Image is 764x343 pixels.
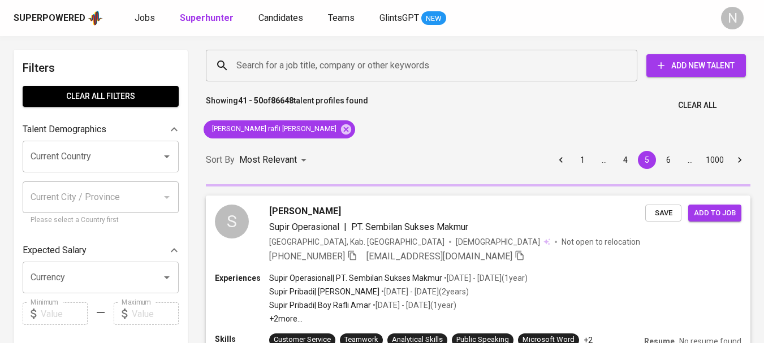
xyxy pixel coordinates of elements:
span: Supir Operasional [269,222,339,232]
p: • [DATE] - [DATE] ( 1 year ) [442,272,528,284]
span: PT. Sembilan Sukses Makmur [351,222,468,232]
img: app logo [88,10,103,27]
button: page 5 [638,151,656,169]
p: Supir Pribadi | [PERSON_NAME] [269,286,379,297]
span: Add to job [694,207,736,220]
span: [EMAIL_ADDRESS][DOMAIN_NAME] [366,251,512,262]
a: Jobs [135,11,157,25]
p: Talent Demographics [23,123,106,136]
button: Go to page 6 [659,151,677,169]
button: Save [645,205,681,222]
span: [PERSON_NAME] [269,205,341,218]
a: Superpoweredapp logo [14,10,103,27]
div: Talent Demographics [23,118,179,141]
p: Supir Pribadi | Boy Rafli Amar [269,299,371,311]
input: Value [132,302,179,325]
span: GlintsGPT [379,12,419,23]
p: Sort By [206,153,235,167]
button: Go to page 1000 [702,151,727,169]
a: GlintsGPT NEW [379,11,446,25]
span: Add New Talent [655,59,737,73]
button: Clear All filters [23,86,179,107]
button: Go to page 4 [616,151,634,169]
button: Open [159,149,175,164]
b: 41 - 50 [238,96,263,105]
a: Candidates [258,11,305,25]
button: Go to page 1 [573,151,592,169]
p: Supir Operasional | PT. Sembilan Sukses Makmur [269,272,442,284]
span: Teams [328,12,355,23]
button: Go to previous page [552,151,570,169]
a: Superhunter [180,11,236,25]
a: Teams [328,11,357,25]
span: NEW [421,13,446,24]
span: | [344,220,347,234]
p: Please select a Country first [31,215,171,226]
nav: pagination navigation [550,151,750,169]
p: Expected Salary [23,244,87,257]
button: Open [159,270,175,285]
p: • [DATE] - [DATE] ( 2 years ) [379,286,469,297]
b: 86648 [271,96,293,105]
span: Jobs [135,12,155,23]
b: Superhunter [180,12,234,23]
button: Add New Talent [646,54,746,77]
span: [PHONE_NUMBER] [269,251,345,262]
div: … [681,154,699,166]
p: Not open to relocation [562,236,640,248]
div: Superpowered [14,12,85,25]
button: Go to next page [731,151,749,169]
span: Candidates [258,12,303,23]
div: … [595,154,613,166]
span: Clear All filters [32,89,170,103]
button: Clear All [674,95,721,116]
button: Add to job [688,205,741,222]
p: • [DATE] - [DATE] ( 1 year ) [371,299,456,311]
span: [DEMOGRAPHIC_DATA] [456,236,542,248]
p: Showing of talent profiles found [206,95,368,116]
div: Expected Salary [23,239,179,262]
input: Value [41,302,88,325]
span: Clear All [678,98,716,112]
div: [PERSON_NAME] rafli [PERSON_NAME] [204,120,355,138]
p: Experiences [215,272,269,284]
h6: Filters [23,59,179,77]
div: N [721,7,744,29]
div: [GEOGRAPHIC_DATA], Kab. [GEOGRAPHIC_DATA] [269,236,444,248]
p: +2 more ... [269,313,528,324]
span: [PERSON_NAME] rafli [PERSON_NAME] [204,124,343,134]
span: Save [651,207,676,220]
div: S [215,205,249,238]
p: Most Relevant [239,153,297,167]
div: Most Relevant [239,150,310,171]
